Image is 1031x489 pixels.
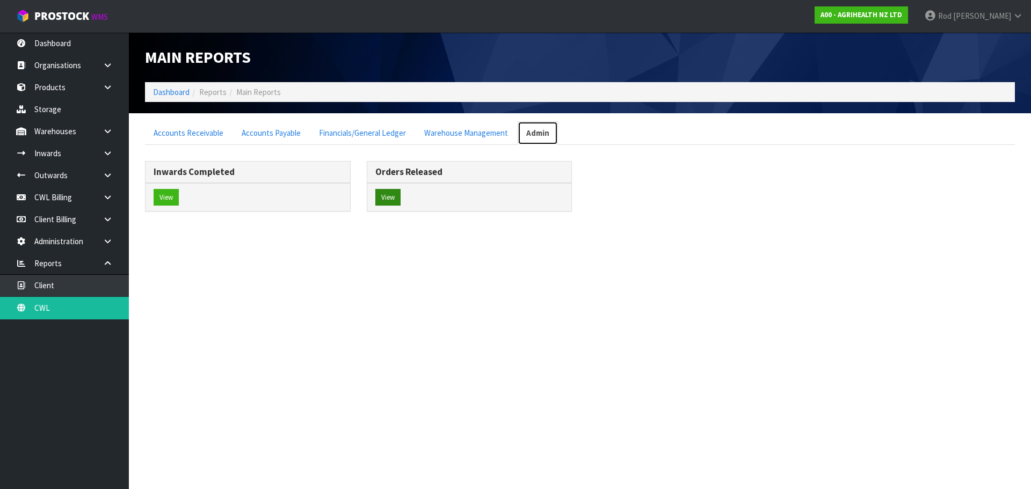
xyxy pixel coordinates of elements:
[91,12,108,22] small: WMS
[145,121,232,144] a: Accounts Receivable
[154,189,179,206] button: View
[16,9,30,23] img: cube-alt.png
[145,47,251,67] span: Main Reports
[310,121,415,144] a: Financials/General Ledger
[815,6,908,24] a: A00 - AGRIHEALTH NZ LTD
[153,87,190,97] a: Dashboard
[233,121,309,144] a: Accounts Payable
[236,87,281,97] span: Main Reports
[154,167,342,177] h3: Inwards Completed
[518,121,558,144] a: Admin
[416,121,517,144] a: Warehouse Management
[821,10,902,19] strong: A00 - AGRIHEALTH NZ LTD
[375,189,401,206] button: View
[953,11,1011,21] span: [PERSON_NAME]
[375,167,564,177] h3: Orders Released
[34,9,89,23] span: ProStock
[938,11,952,21] span: Rod
[199,87,227,97] span: Reports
